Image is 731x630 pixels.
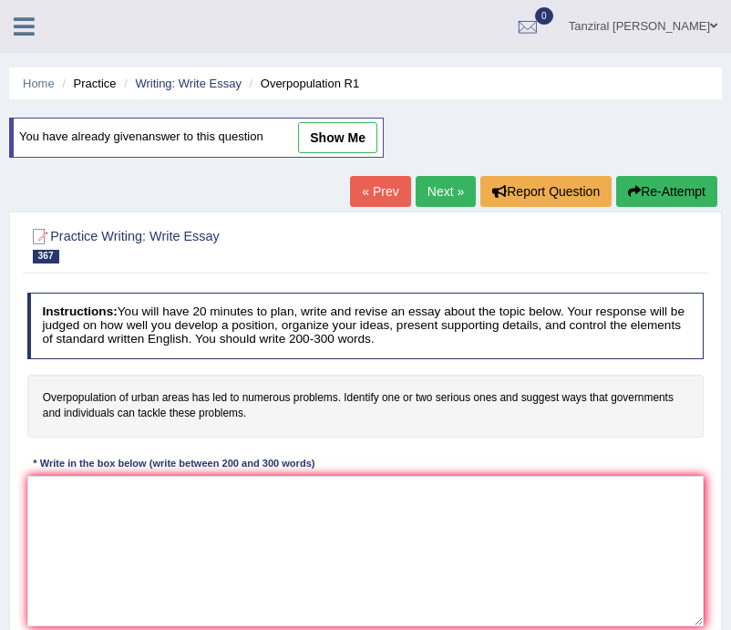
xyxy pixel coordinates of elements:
[27,293,705,358] h4: You will have 20 minutes to plan, write and revise an essay about the topic below. Your response ...
[27,225,447,263] h2: Practice Writing: Write Essay
[42,305,117,318] b: Instructions:
[135,77,242,90] a: Writing: Write Essay
[27,457,321,472] div: * Write in the box below (write between 200 and 300 words)
[27,375,705,438] h4: Overpopulation of urban areas has led to numerous problems. Identify one or two serious ones and ...
[9,118,384,158] div: You have already given answer to this question
[245,75,360,92] li: Overpopulation R1
[57,75,116,92] li: Practice
[416,176,476,207] a: Next »
[350,176,410,207] a: « Prev
[33,250,59,263] span: 367
[298,122,377,153] a: show me
[480,176,612,207] button: Report Question
[23,77,55,90] a: Home
[616,176,717,207] button: Re-Attempt
[535,7,553,25] span: 0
